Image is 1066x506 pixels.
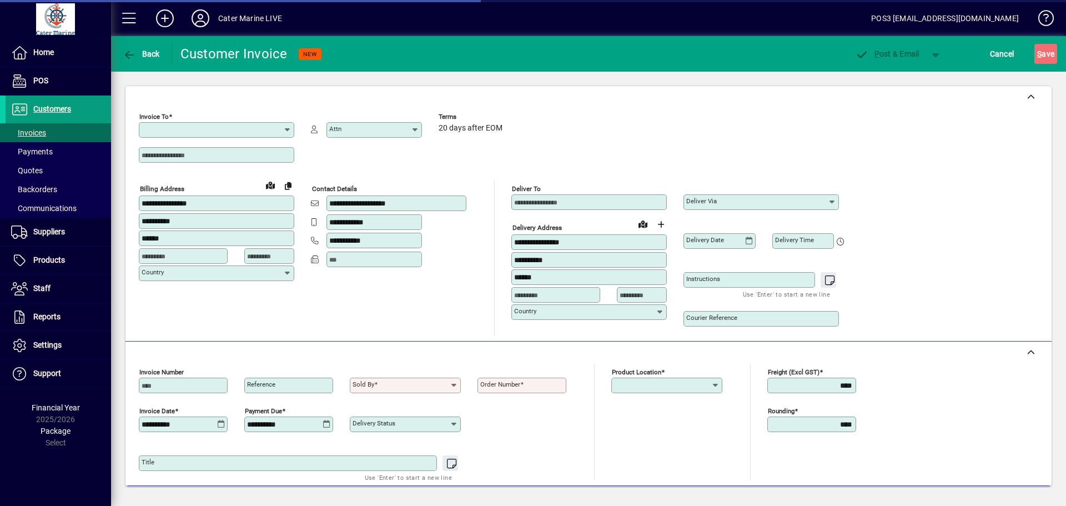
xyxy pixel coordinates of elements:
span: Quotes [11,166,43,175]
mat-label: Attn [329,125,341,133]
app-page-header-button: Back [111,44,172,64]
mat-label: Courier Reference [686,314,737,322]
mat-hint: Use 'Enter' to start a new line [365,471,452,484]
a: Invoices [6,123,111,142]
button: Cancel [987,44,1017,64]
button: Choose address [652,216,670,233]
a: Home [6,39,111,67]
a: View on map [634,215,652,233]
div: Customer Invoice [180,45,288,63]
span: Reports [33,312,61,321]
mat-label: Rounding [768,407,795,415]
span: POS [33,76,48,85]
span: ost & Email [855,49,919,58]
mat-label: Deliver To [512,185,541,193]
span: Staff [33,284,51,293]
button: Save [1034,44,1057,64]
span: Communications [11,204,77,213]
a: Backorders [6,180,111,199]
a: Products [6,247,111,274]
a: Quotes [6,161,111,180]
mat-label: Reference [247,380,275,388]
a: View on map [262,176,279,194]
mat-label: Delivery status [353,419,395,427]
a: POS [6,67,111,95]
span: Financial Year [32,403,80,412]
mat-label: Invoice date [139,407,175,415]
mat-label: Freight (excl GST) [768,368,819,376]
div: POS3 [EMAIL_ADDRESS][DOMAIN_NAME] [871,9,1019,27]
a: Payments [6,142,111,161]
span: Cancel [990,45,1014,63]
a: Knowledge Base [1030,2,1052,38]
span: NEW [303,51,317,58]
div: Cater Marine LIVE [218,9,282,27]
mat-label: Invoice number [139,368,184,376]
mat-label: Country [514,307,536,315]
mat-label: Deliver via [686,197,717,205]
span: Package [41,427,71,435]
a: Staff [6,275,111,303]
mat-label: Delivery time [775,236,814,244]
button: Add [147,8,183,28]
span: Products [33,255,65,264]
mat-label: Country [142,268,164,276]
a: Reports [6,303,111,331]
span: Back [123,49,160,58]
mat-label: Payment due [245,407,282,415]
span: Support [33,369,61,378]
mat-label: Invoice To [139,113,169,121]
mat-label: Product location [612,368,661,376]
span: Terms [439,113,505,121]
span: Home [33,48,54,57]
span: Backorders [11,185,57,194]
button: Copy to Delivery address [279,177,297,194]
span: Suppliers [33,227,65,236]
span: 20 days after EOM [439,124,502,133]
a: Support [6,360,111,388]
span: S [1037,49,1042,58]
mat-hint: Use 'Enter' to start a new line [743,288,830,300]
a: Communications [6,199,111,218]
mat-label: Delivery date [686,236,724,244]
span: ave [1037,45,1054,63]
mat-label: Title [142,458,154,466]
a: Suppliers [6,218,111,246]
button: Back [120,44,163,64]
span: Customers [33,104,71,113]
mat-label: Sold by [353,380,374,388]
mat-label: Order number [480,380,520,388]
span: Payments [11,147,53,156]
a: Settings [6,332,111,359]
mat-label: Instructions [686,275,720,283]
button: Profile [183,8,218,28]
span: Settings [33,340,62,349]
span: P [874,49,879,58]
button: Post & Email [849,44,925,64]
span: Invoices [11,128,46,137]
